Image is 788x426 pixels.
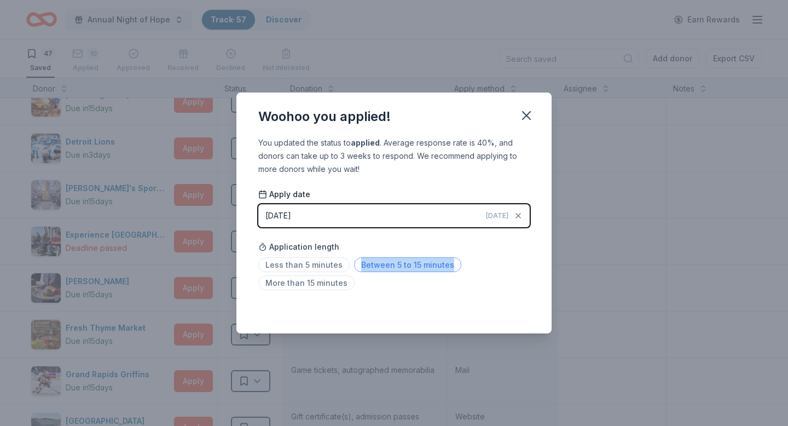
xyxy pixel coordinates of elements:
[258,275,355,290] span: More than 15 minutes
[258,136,530,176] div: You updated the status to . Average response rate is 40%, and donors can take up to 3 weeks to re...
[258,240,339,254] span: Application length
[265,209,291,222] div: [DATE]
[354,257,461,272] span: Between 5 to 15 minutes
[258,204,530,227] button: [DATE][DATE]
[351,138,380,147] b: applied
[258,108,391,125] div: Woohoo you applied!
[258,257,350,272] span: Less than 5 minutes
[258,189,310,200] span: Apply date
[486,211,508,220] span: [DATE]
